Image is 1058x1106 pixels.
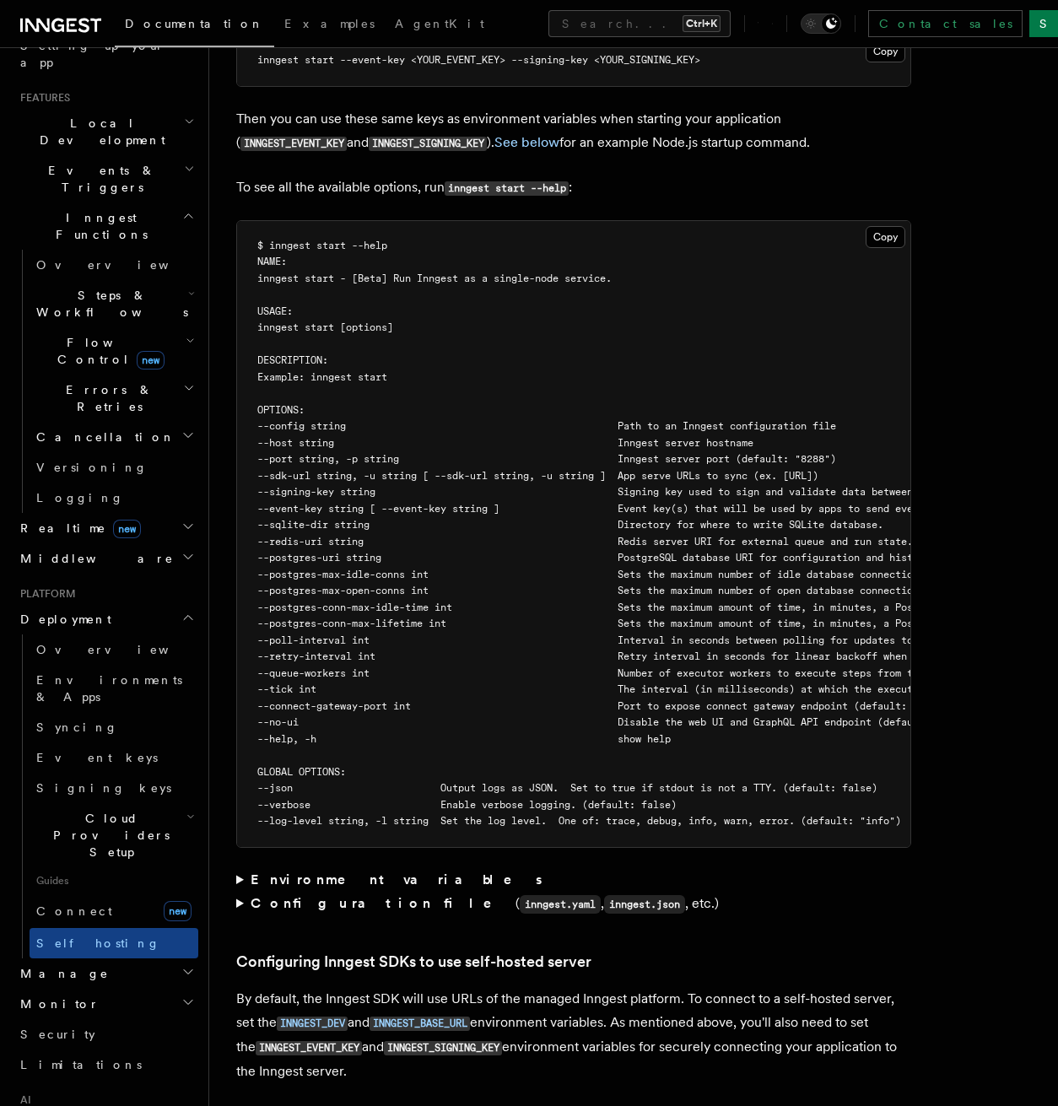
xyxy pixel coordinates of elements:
span: Guides [30,867,198,894]
a: Overview [30,634,198,665]
span: NAME: [257,256,287,267]
button: Steps & Workflows [30,280,198,327]
button: Local Development [13,108,198,155]
span: --log-level string, -l string Set the log level. One of: trace, debug, info, warn, error. (defaul... [257,815,901,827]
button: Errors & Retries [30,375,198,422]
button: Flow Controlnew [30,327,198,375]
button: Monitor [13,989,198,1019]
span: --no-ui Disable the web UI and GraphQL API endpoint (default: false) [257,716,972,728]
a: Logging [30,483,198,513]
a: Limitations [13,1049,198,1080]
a: INNGEST_DEV [277,1014,348,1030]
span: --sdk-url string, -u string [ --sdk-url string, -u string ] App serve URLs to sync (ex. [URL]) [257,470,818,482]
span: --help, -h show help [257,733,671,745]
span: --sqlite-dir string Directory for where to write SQLite database. [257,519,883,531]
span: Platform [13,587,76,601]
span: --port string, -p string Inngest server port (default: "8288") [257,453,836,465]
span: Manage [13,965,109,982]
button: Search...Ctrl+K [548,10,731,37]
button: Cancellation [30,422,198,452]
a: AgentKit [385,5,494,46]
span: Event keys [36,751,158,764]
span: AgentKit [395,17,484,30]
span: Realtime [13,520,141,537]
a: Security [13,1019,198,1049]
span: Features [13,91,70,105]
span: Security [20,1028,95,1041]
span: --verbose Enable verbose logging. (default: false) [257,799,677,811]
a: Event keys [30,742,198,773]
button: Manage [13,958,198,989]
summary: Environment variables [236,868,911,892]
span: Inngest Functions [13,209,182,243]
span: --connect-gateway-port int Port to expose connect gateway endpoint (default: 8289) [257,700,942,712]
span: Overview [36,258,210,272]
span: inngest start [options] [257,321,393,333]
div: Inngest Functions [13,250,198,513]
a: Signing keys [30,773,198,803]
a: Syncing [30,712,198,742]
button: Events & Triggers [13,155,198,202]
span: Limitations [20,1058,142,1071]
button: Copy [866,226,905,248]
a: Examples [274,5,385,46]
span: --event-key string [ --event-key string ] Event key(s) that will be used by apps to send events t... [257,503,1019,515]
span: $ inngest start --help [257,240,387,251]
span: Middleware [13,550,174,567]
span: Cloud Providers Setup [30,810,186,861]
div: Deployment [13,634,198,958]
p: Then you can use these same keys as environment variables when starting your application ( and ).... [236,107,911,155]
button: Realtimenew [13,513,198,543]
span: Versioning [36,461,148,474]
kbd: Ctrl+K [683,15,721,32]
span: --queue-workers int Number of executor workers to execute steps from the queue (default: 100) [257,667,1049,679]
a: Overview [30,250,198,280]
p: By default, the Inngest SDK will use URLs of the managed Inngest platform. To connect to a self-h... [236,987,911,1083]
span: OPTIONS: [257,404,305,416]
span: --signing-key string Signing key used to sign and validate data between the server and apps. [257,486,1037,498]
a: See below [494,134,559,150]
span: Logging [36,491,124,504]
span: Documentation [125,17,264,30]
summary: Configuration file(inngest.yaml,inngest.json, etc.) [236,892,911,916]
code: INNGEST_BASE_URL [370,1017,470,1031]
p: To see all the available options, run : [236,175,911,200]
span: Steps & Workflows [30,287,188,321]
strong: Environment variables [251,871,545,887]
button: Toggle dark mode [801,13,841,34]
button: Middleware [13,543,198,574]
span: Examples [284,17,375,30]
span: --host string Inngest server hostname [257,437,753,449]
span: Connect [36,904,112,918]
a: Contact sales [868,10,1023,37]
span: Cancellation [30,429,175,445]
span: Local Development [13,115,184,148]
span: Environments & Apps [36,673,182,704]
code: inngest start --help [445,181,569,196]
code: INNGEST_DEV [277,1017,348,1031]
span: Example: inngest start [257,371,387,383]
span: DESCRIPTION: [257,354,328,366]
span: --config string Path to an Inngest configuration file [257,420,836,432]
span: Syncing [36,720,118,734]
span: Deployment [13,611,111,628]
code: INNGEST_SIGNING_KEY [369,137,487,151]
span: GLOBAL OPTIONS: [257,766,346,778]
span: --poll-interval int Interval in seconds between polling for updates to apps (default: 0) [257,634,1019,646]
code: inngest.yaml [520,895,601,914]
span: Errors & Retries [30,381,183,415]
code: INNGEST_EVENT_KEY [256,1041,362,1055]
a: Environments & Apps [30,665,198,712]
strong: Configuration file [251,895,516,911]
span: Signing keys [36,781,171,795]
span: USAGE: [257,305,293,317]
a: Self hosting [30,928,198,958]
button: Cloud Providers Setup [30,803,198,867]
span: --json Output logs as JSON. Set to true if stdout is not a TTY. (default: false) [257,782,877,794]
a: Connectnew [30,894,198,928]
a: Setting up your app [13,30,198,78]
span: Flow Control [30,334,186,368]
span: Monitor [13,995,100,1012]
button: Deployment [13,604,198,634]
code: inngest.json [604,895,685,914]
